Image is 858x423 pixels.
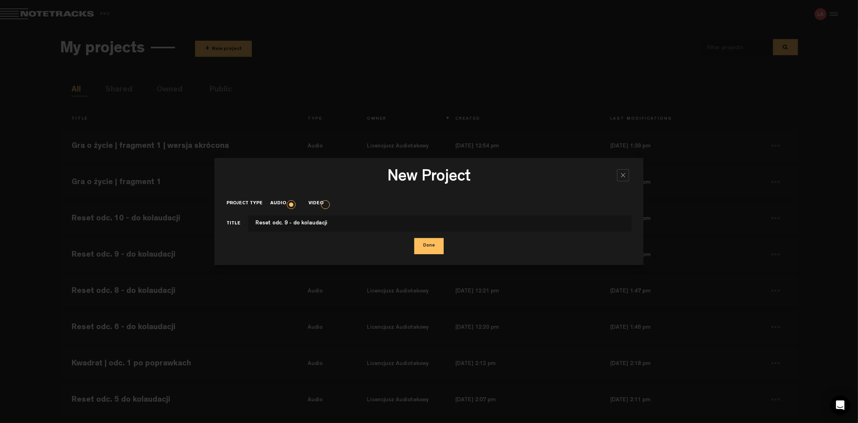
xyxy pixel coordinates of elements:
button: Done [414,238,444,254]
label: Video [309,200,331,207]
label: Audio [270,200,294,207]
div: Open Intercom Messenger [831,396,850,415]
input: This field cannot contain only space(s) [248,216,632,232]
label: Title [226,220,248,230]
h3: New Project [226,169,632,189]
label: Project type [226,200,270,207]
